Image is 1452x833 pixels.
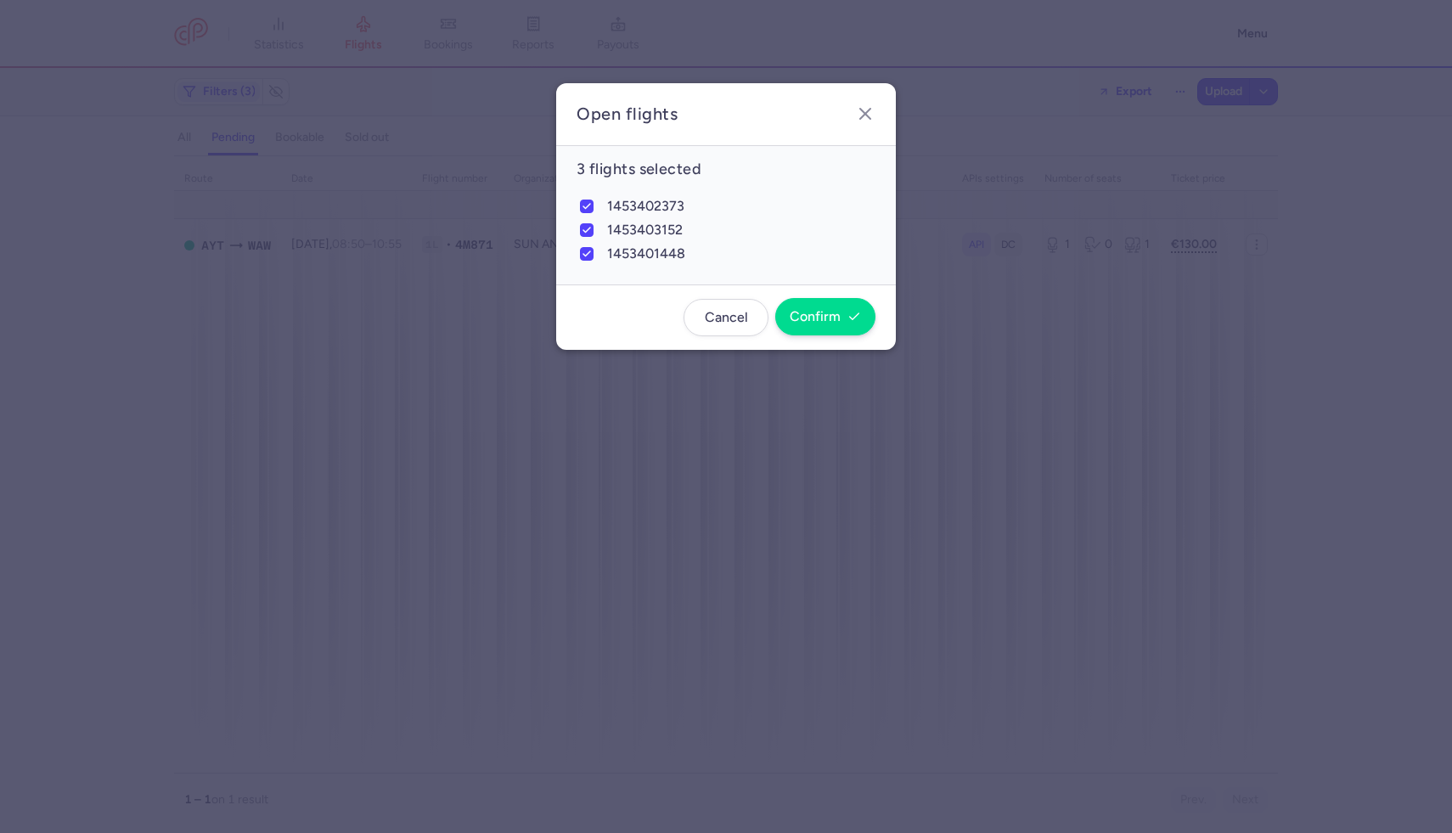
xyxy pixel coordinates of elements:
[607,196,875,217] span: 1453402373
[607,220,875,240] span: 1453403152
[790,309,841,324] span: Confirm
[775,298,875,335] button: Confirm
[556,146,896,193] h4: 3 flights selected
[705,310,748,325] span: Cancel
[607,244,875,264] span: 1453401448
[684,299,768,336] button: Cancel
[580,247,594,261] input: 1453401448
[580,223,594,237] input: 1453403152
[577,104,678,125] h2: Open flights
[580,200,594,213] input: 1453402373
